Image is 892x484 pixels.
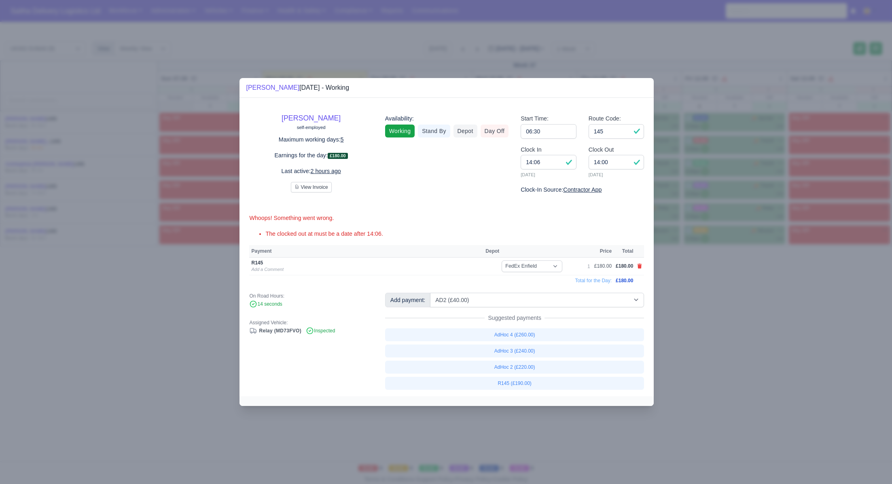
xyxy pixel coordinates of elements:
a: AdHoc 3 (£240.00) [385,345,644,357]
a: Working [385,125,415,137]
div: Add payment: [385,293,430,307]
a: Relay (MD73FVO) [249,328,301,334]
span: Total for the Day: [575,278,612,283]
button: View Invoice [291,182,332,192]
a: [PERSON_NAME] [246,84,299,91]
th: Depot [483,245,585,257]
td: £180.00 [592,258,614,275]
a: Day Off [481,125,509,137]
a: Stand By [418,125,450,137]
label: Clock In [521,145,541,154]
small: [DATE] [589,171,644,178]
div: Availability: [385,114,509,123]
label: Start Time: [521,114,549,123]
div: Clock-In Source: [521,185,644,194]
a: Depot [453,125,477,137]
u: 5 [341,136,344,143]
li: The clocked out at must be a date after 14:06. [265,229,644,239]
u: 2 hours ago [311,168,341,174]
span: £180.00 [616,278,633,283]
div: 14 seconds [249,301,373,308]
a: AdHoc 2 (£220.00) [385,361,644,374]
p: Last active: [249,167,373,176]
div: R145 [251,260,433,266]
small: [DATE] [521,171,576,178]
span: Inspected [306,328,335,334]
th: Total [614,245,635,257]
div: [DATE] - Working [246,83,349,93]
p: Maximum working days: [249,135,373,144]
a: R145 (£190.00) [385,377,644,390]
a: Add a Comment [251,267,283,272]
span: Suggested payments [485,314,545,322]
div: Whoops! Something went wrong. [249,213,644,223]
div: 1 [587,263,590,270]
u: Contractor App [563,186,602,193]
iframe: Chat Widget [747,391,892,484]
label: Clock Out [589,145,614,154]
a: AdHoc 4 (£260.00) [385,328,644,341]
div: Assigned Vehicle: [249,319,373,326]
a: [PERSON_NAME] [282,114,341,122]
span: £180.00 [328,153,348,159]
small: self-employed [297,125,326,130]
div: On Road Hours: [249,293,373,299]
span: £180.00 [616,263,633,269]
th: Price [592,245,614,257]
th: Payment [249,245,483,257]
label: Route Code: [589,114,621,123]
p: Earnings for the day: [249,151,373,160]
